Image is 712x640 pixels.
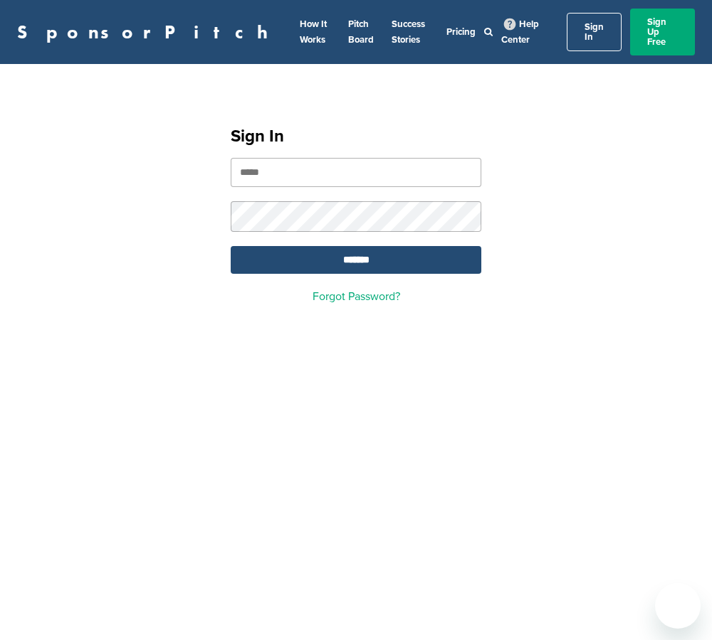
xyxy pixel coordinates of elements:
a: How It Works [300,18,327,46]
a: Success Stories [392,18,425,46]
h1: Sign In [231,124,481,149]
a: Pricing [446,26,476,38]
a: SponsorPitch [17,23,277,41]
a: Forgot Password? [313,289,400,304]
a: Sign In [567,13,622,51]
a: Help Center [501,16,539,48]
iframe: Button to launch messaging window [655,583,701,629]
a: Pitch Board [348,18,374,46]
a: Sign Up Free [630,9,695,55]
